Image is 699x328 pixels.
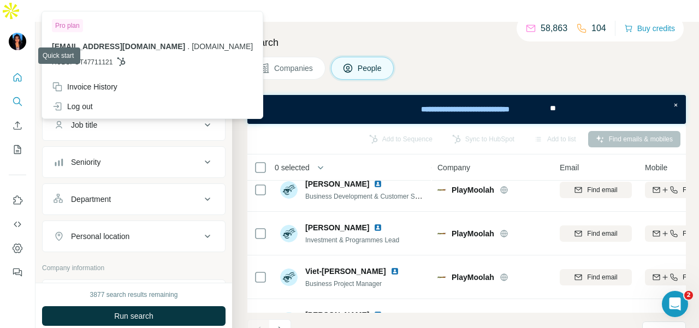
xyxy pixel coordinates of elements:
button: Run search [42,306,226,326]
span: PlayMoolah [452,272,494,283]
button: Personal location [43,223,225,249]
span: Email [560,162,579,173]
img: LinkedIn logo [390,267,399,276]
span: [PERSON_NAME] [305,309,369,320]
div: Department [71,194,111,205]
button: Department [43,186,225,212]
span: Find email [587,229,617,238]
button: My lists [9,140,26,159]
span: HUBSPOT47711121 [52,57,112,67]
span: Find email [587,272,617,282]
span: Company [437,162,470,173]
div: Personal location [71,231,129,242]
div: Seniority [71,157,100,168]
button: Enrich CSV [9,116,26,135]
img: Logo of PlayMoolah [437,229,446,238]
span: Business Development & Customer Success Manager [305,192,463,200]
button: Feedback [9,263,26,282]
img: LinkedIn logo [374,223,382,232]
div: Log out [52,101,93,112]
img: Logo of PlayMoolah [437,186,446,194]
div: Pro plan [52,19,83,32]
button: Find email [560,225,632,242]
p: 58,863 [541,22,567,35]
button: Dashboard [9,238,26,258]
span: [DOMAIN_NAME] [192,42,253,51]
span: PlayMoolah [452,184,494,195]
span: Companies [274,63,314,74]
iframe: Intercom live chat [662,291,688,317]
button: Seniority [43,149,225,175]
button: Find email [560,182,632,198]
span: [PERSON_NAME] [305,222,369,233]
span: Business Project Manager [305,280,382,288]
span: Viet-[PERSON_NAME] [305,266,386,277]
img: LinkedIn logo [374,180,382,188]
button: Search [9,92,26,111]
img: Avatar [280,181,298,199]
span: Investment & Programmes Lead [305,236,399,244]
button: Use Surfe API [9,214,26,234]
span: 0 selected [275,162,310,173]
img: Avatar [9,33,26,50]
button: Job title [43,112,225,138]
h4: Search [247,35,686,50]
div: Invoice History [52,81,117,92]
button: Buy credits [624,21,675,36]
div: 3877 search results remaining [90,290,178,300]
p: 104 [591,22,606,35]
span: 2 [684,291,693,300]
div: Job title [71,120,97,130]
span: People [358,63,383,74]
span: [PERSON_NAME] [305,178,369,189]
button: Use Surfe on LinkedIn [9,190,26,210]
span: [EMAIL_ADDRESS][DOMAIN_NAME] [52,42,185,51]
img: Avatar [280,225,298,242]
span: . [187,42,189,51]
img: Avatar [280,269,298,286]
iframe: Banner [247,95,686,124]
p: Company information [42,263,226,273]
span: Mobile [645,162,667,173]
span: Find email [587,185,617,195]
span: Run search [114,311,153,321]
img: LinkedIn logo [374,311,382,319]
img: Logo of PlayMoolah [437,273,446,282]
button: Quick start [9,68,26,87]
button: Company1 [43,282,225,313]
button: Find email [560,269,632,285]
span: PlayMoolah [452,228,494,239]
